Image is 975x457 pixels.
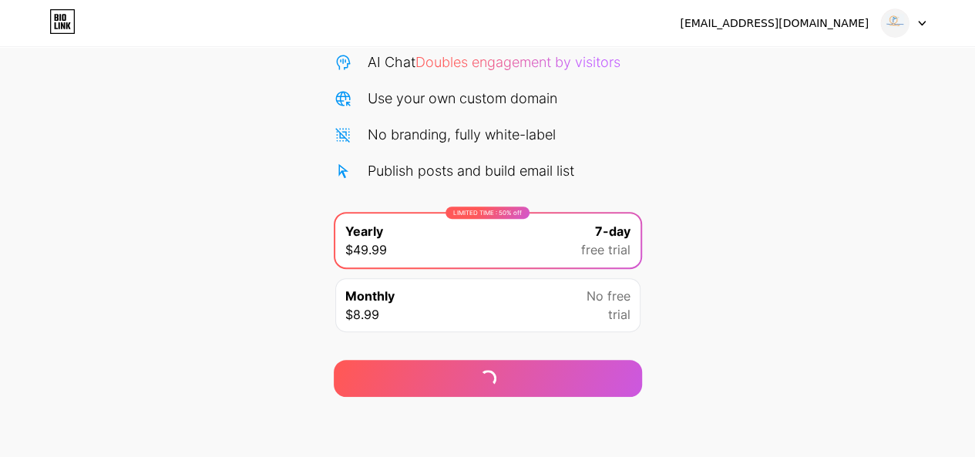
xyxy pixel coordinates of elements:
span: Doubles engagement by visitors [415,54,620,70]
span: trial [608,305,630,324]
img: nolanhill [880,8,909,38]
span: No free [587,287,630,305]
div: LIMITED TIME : 50% off [445,207,530,219]
span: Yearly [345,222,383,240]
span: $8.99 [345,305,379,324]
span: free trial [581,240,630,259]
span: 7-day [595,222,630,240]
div: Publish posts and build email list [368,160,574,181]
div: Use your own custom domain [368,88,557,109]
span: $49.99 [345,240,387,259]
div: No branding, fully white-label [368,124,556,145]
span: Monthly [345,287,395,305]
div: AI Chat [368,52,620,72]
div: [EMAIL_ADDRESS][DOMAIN_NAME] [680,15,869,32]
